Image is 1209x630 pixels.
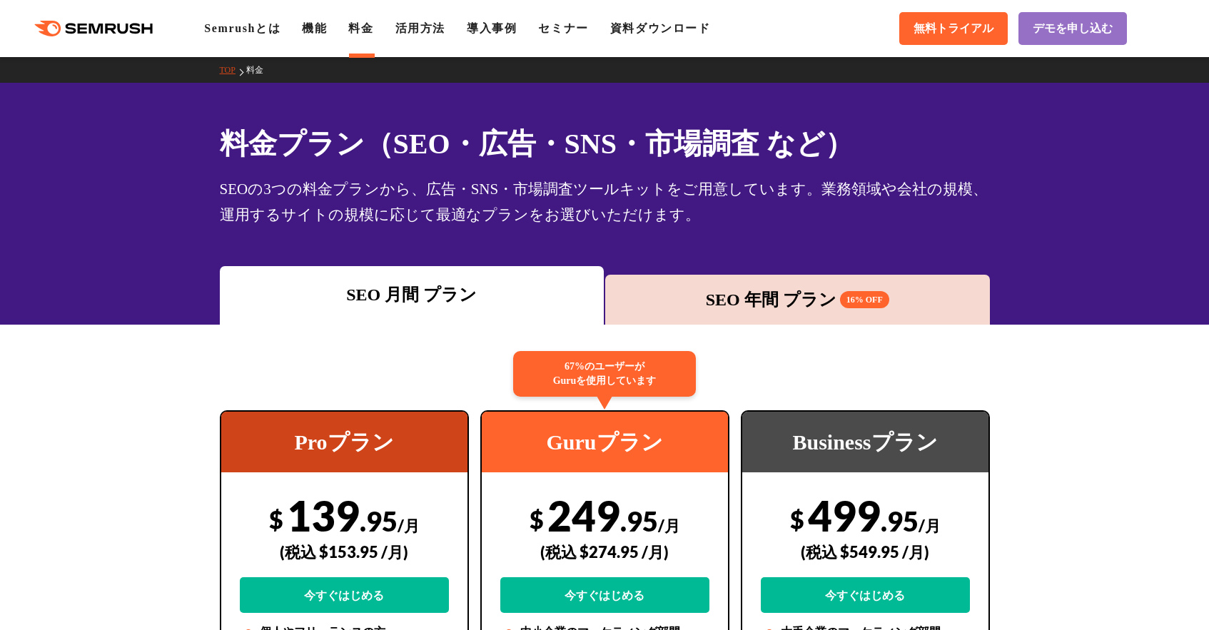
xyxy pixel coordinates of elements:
[246,65,274,75] a: 料金
[761,527,970,577] div: (税込 $549.95 /月)
[348,22,373,34] a: 料金
[1033,21,1113,36] span: デモを申し込む
[220,123,990,165] h1: 料金プラン（SEO・広告・SNS・市場調査 など）
[790,504,804,534] span: $
[220,65,246,75] a: TOP
[538,22,588,34] a: セミナー
[204,22,280,34] a: Semrushとは
[221,412,467,472] div: Proプラン
[612,287,983,313] div: SEO 年間 プラン
[360,504,398,537] span: .95
[742,412,988,472] div: Businessプラン
[240,577,449,613] a: 今すぐはじめる
[761,490,970,613] div: 499
[620,504,658,537] span: .95
[500,527,709,577] div: (税込 $274.95 /月)
[610,22,711,34] a: 資料ダウンロード
[395,22,445,34] a: 活用方法
[530,504,544,534] span: $
[914,21,993,36] span: 無料トライアル
[482,412,728,472] div: Guruプラン
[398,516,420,535] span: /月
[227,282,597,308] div: SEO 月間 プラン
[919,516,941,535] span: /月
[467,22,517,34] a: 導入事例
[1018,12,1127,45] a: デモを申し込む
[302,22,327,34] a: 機能
[658,516,680,535] span: /月
[269,504,283,534] span: $
[881,504,919,537] span: .95
[513,351,696,397] div: 67%のユーザーが Guruを使用しています
[840,291,889,308] span: 16% OFF
[240,527,449,577] div: (税込 $153.95 /月)
[500,577,709,613] a: 今すぐはじめる
[500,490,709,613] div: 249
[761,577,970,613] a: 今すぐはじめる
[220,176,990,228] div: SEOの3つの料金プランから、広告・SNS・市場調査ツールキットをご用意しています。業務領域や会社の規模、運用するサイトの規模に応じて最適なプランをお選びいただけます。
[240,490,449,613] div: 139
[899,12,1008,45] a: 無料トライアル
